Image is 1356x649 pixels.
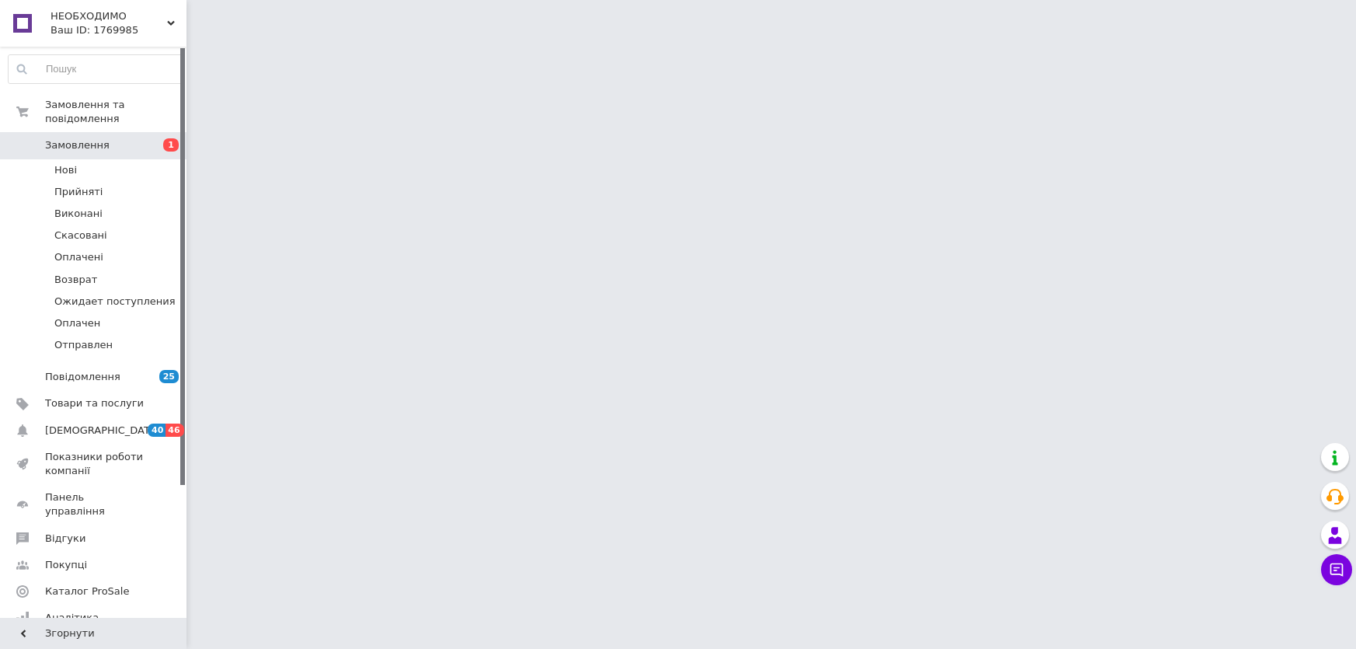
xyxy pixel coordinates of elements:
[54,273,97,287] span: Возврат
[45,584,129,598] span: Каталог ProSale
[54,207,103,221] span: Виконані
[45,370,120,384] span: Повідомлення
[45,396,144,410] span: Товари та послуги
[54,338,113,352] span: Отправлен
[45,424,160,438] span: [DEMOGRAPHIC_DATA]
[159,370,179,383] span: 25
[166,424,183,437] span: 46
[163,138,179,152] span: 1
[1321,554,1352,585] button: Чат з покупцем
[45,450,144,478] span: Показники роботи компанії
[148,424,166,437] span: 40
[45,98,186,126] span: Замовлення та повідомлення
[54,185,103,199] span: Прийняті
[54,295,176,309] span: Ожидает поступления
[9,55,182,83] input: Пошук
[54,250,103,264] span: Оплачені
[45,490,144,518] span: Панель управління
[54,163,77,177] span: Нові
[54,316,100,330] span: Оплачен
[54,229,107,243] span: Скасовані
[45,138,110,152] span: Замовлення
[45,532,85,546] span: Відгуки
[51,9,167,23] span: НЕОБХОДИМО
[45,611,99,625] span: Аналітика
[51,23,186,37] div: Ваш ID: 1769985
[45,558,87,572] span: Покупці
